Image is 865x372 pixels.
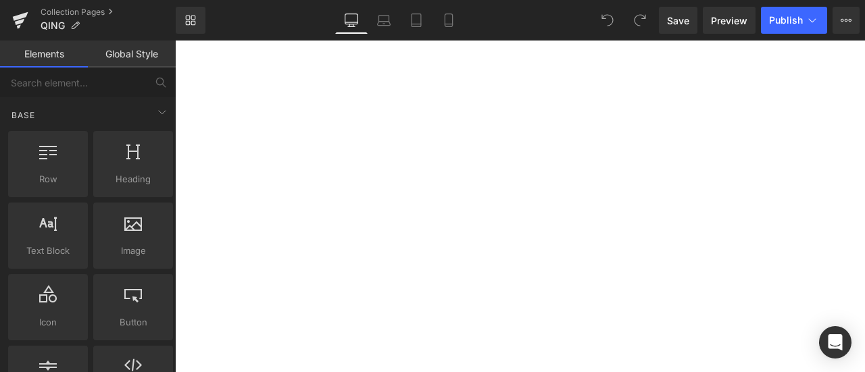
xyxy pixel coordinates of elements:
[97,244,169,258] span: Image
[335,7,368,34] a: Desktop
[97,315,169,329] span: Button
[97,172,169,186] span: Heading
[626,7,653,34] button: Redo
[12,315,84,329] span: Icon
[761,7,827,34] button: Publish
[711,14,747,28] span: Preview
[10,109,36,122] span: Base
[667,14,689,28] span: Save
[400,7,432,34] a: Tablet
[88,41,176,68] a: Global Style
[176,7,205,34] a: New Library
[12,172,84,186] span: Row
[368,7,400,34] a: Laptop
[432,7,465,34] a: Mobile
[703,7,756,34] a: Preview
[41,20,65,31] span: QING
[819,326,851,358] div: Open Intercom Messenger
[41,7,176,18] a: Collection Pages
[769,15,803,26] span: Publish
[833,7,860,34] button: More
[12,244,84,258] span: Text Block
[594,7,621,34] button: Undo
